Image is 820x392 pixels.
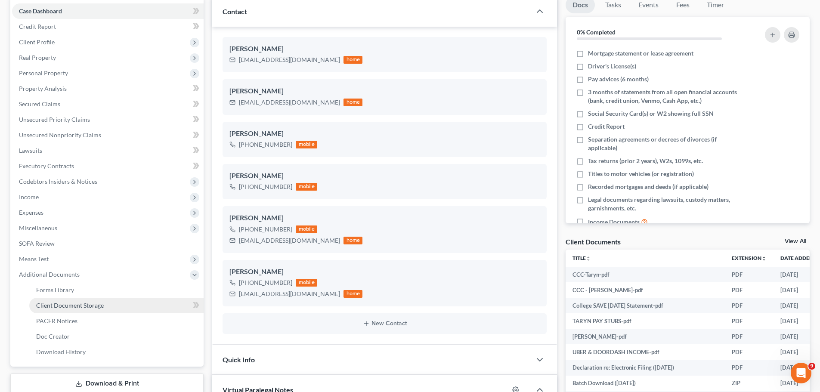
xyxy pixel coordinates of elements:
[55,282,62,289] button: Start recording
[761,256,767,261] i: unfold_more
[566,313,725,329] td: TARYN PAY STUBS-pdf
[588,170,694,178] span: Titles to motor vehicles (or registration)
[725,329,774,344] td: PDF
[239,140,292,149] div: [PHONE_NUMBER]
[229,129,540,139] div: [PERSON_NAME]
[343,237,362,244] div: home
[14,73,123,89] b: 🚨ATTN: [GEOGRAPHIC_DATA] of [US_STATE]
[14,94,134,153] div: The court has added a new Credit Counseling Field that we need to update upon filing. Please remo...
[25,5,38,19] img: Profile image for Katie
[19,271,80,278] span: Additional Documents
[588,62,636,71] span: Driver's License(s)
[19,100,60,108] span: Secured Claims
[223,355,255,364] span: Quick Info
[566,282,725,298] td: CCC - [PERSON_NAME]-pdf
[239,182,292,191] div: [PHONE_NUMBER]
[296,141,317,148] div: mobile
[29,298,204,313] a: Client Document Storage
[588,218,640,226] span: Income Documents
[135,3,151,20] button: Home
[725,344,774,360] td: PDF
[7,264,165,278] textarea: Message…
[19,116,90,123] span: Unsecured Priority Claims
[725,313,774,329] td: PDF
[588,135,741,152] span: Separation agreements or decrees of divorces (if applicable)
[29,282,204,298] a: Forms Library
[19,131,101,139] span: Unsecured Nonpriority Claims
[36,317,77,324] span: PACER Notices
[239,278,292,287] div: [PHONE_NUMBER]
[223,7,247,15] span: Contact
[14,160,86,165] div: [PERSON_NAME] • Just now
[577,28,616,36] strong: 0% Completed
[12,3,204,19] a: Case Dashboard
[239,236,340,245] div: [EMAIL_ADDRESS][DOMAIN_NAME]
[791,363,811,383] iframe: Intercom live chat
[13,282,20,289] button: Emoji picker
[27,282,34,289] button: Gif picker
[588,182,709,191] span: Recorded mortgages and deeds (if applicable)
[19,69,68,77] span: Personal Property
[732,255,767,261] a: Extensionunfold_more
[239,290,340,298] div: [EMAIL_ADDRESS][DOMAIN_NAME]
[36,348,86,355] span: Download History
[29,329,204,344] a: Doc Creator
[725,360,774,375] td: PDF
[588,88,741,105] span: 3 months of statements from all open financial accounts (bank, credit union, Venmo, Cash App, etc.)
[12,143,204,158] a: Lawsuits
[12,127,204,143] a: Unsecured Nonpriority Claims
[19,38,55,46] span: Client Profile
[229,44,540,54] div: [PERSON_NAME]
[566,376,725,391] td: Batch Download ([DATE])
[19,224,57,231] span: Miscellaneous
[725,282,774,298] td: PDF
[566,360,725,375] td: Declaration re: Electronic Filing ([DATE])
[36,286,74,293] span: Forms Library
[19,240,55,247] span: SOFA Review
[588,75,649,83] span: Pay advices (6 months)
[19,7,62,15] span: Case Dashboard
[586,256,591,261] i: unfold_more
[780,255,819,261] a: Date Added expand_more
[148,278,161,292] button: Send a message…
[29,313,204,329] a: PACER Notices
[42,11,86,19] p: Active 30m ago
[229,267,540,277] div: [PERSON_NAME]
[566,267,725,282] td: CCC-Taryn-pdf
[12,19,204,34] a: Credit Report
[19,255,49,262] span: Means Test
[239,225,292,234] div: [PHONE_NUMBER]
[7,68,141,158] div: 🚨ATTN: [GEOGRAPHIC_DATA] of [US_STATE]The court has added a new Credit Counseling Field that we n...
[19,85,67,92] span: Property Analysis
[229,171,540,181] div: [PERSON_NAME]
[296,279,317,287] div: mobile
[566,329,725,344] td: [PERSON_NAME]-pdf
[229,86,540,96] div: [PERSON_NAME]
[343,99,362,106] div: home
[572,255,591,261] a: Titleunfold_more
[725,267,774,282] td: PDF
[566,298,725,313] td: College SAVE [DATE] Statement-pdf
[42,4,98,11] h1: [PERSON_NAME]
[12,112,204,127] a: Unsecured Priority Claims
[19,54,56,61] span: Real Property
[588,157,703,165] span: Tax returns (prior 2 years), W2s, 1099s, etc.
[588,49,693,58] span: Mortgage statement or lease agreement
[6,3,22,20] button: go back
[785,238,806,244] a: View All
[239,98,340,107] div: [EMAIL_ADDRESS][DOMAIN_NAME]
[229,320,540,327] button: New Contact
[566,344,725,360] td: UBER & DOORDASH INCOME-pdf
[29,344,204,360] a: Download History
[12,81,204,96] a: Property Analysis
[19,209,43,216] span: Expenses
[36,333,70,340] span: Doc Creator
[12,96,204,112] a: Secured Claims
[151,3,167,19] div: Close
[36,302,104,309] span: Client Document Storage
[19,193,39,201] span: Income
[808,363,815,370] span: 9
[19,147,42,154] span: Lawsuits
[566,237,621,246] div: Client Documents
[343,56,362,64] div: home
